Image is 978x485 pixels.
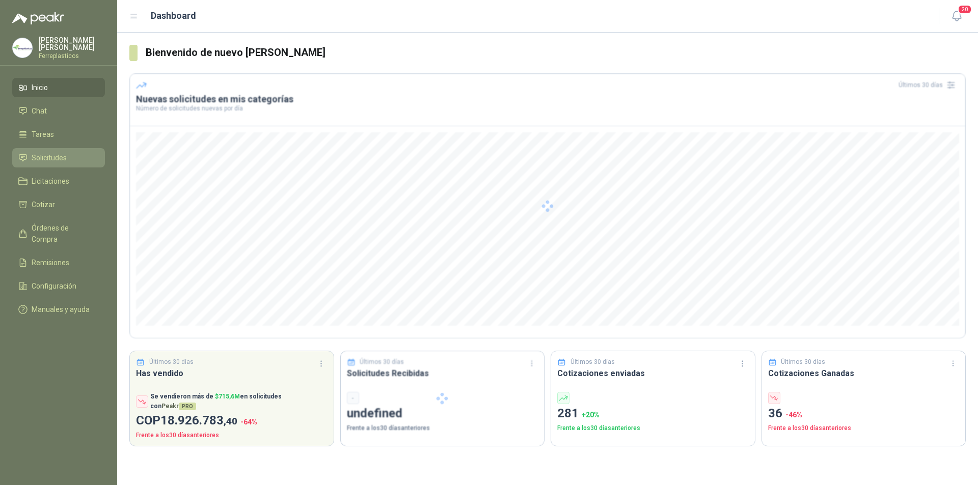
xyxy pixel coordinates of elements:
p: Frente a los 30 días anteriores [557,423,749,433]
span: Configuración [32,280,76,292]
h3: Bienvenido de nuevo [PERSON_NAME] [146,45,966,61]
p: Se vendieron más de en solicitudes con [150,392,328,411]
p: [PERSON_NAME] [PERSON_NAME] [39,37,105,51]
span: Remisiones [32,257,69,268]
p: 281 [557,404,749,423]
p: COP [136,411,328,431]
h3: Cotizaciones Ganadas [768,367,960,380]
span: PRO [179,403,196,410]
span: ,40 [224,415,237,427]
a: Inicio [12,78,105,97]
a: Configuración [12,276,105,296]
p: Últimos 30 días [570,357,615,367]
a: Manuales y ayuda [12,300,105,319]
h3: Has vendido [136,367,328,380]
a: Cotizar [12,195,105,214]
a: Órdenes de Compra [12,218,105,249]
span: -46 % [785,411,802,419]
p: Últimos 30 días [149,357,194,367]
img: Company Logo [13,38,32,58]
button: 20 [947,7,966,25]
span: Órdenes de Compra [32,222,95,245]
a: Solicitudes [12,148,105,167]
h3: Cotizaciones enviadas [557,367,749,380]
span: Cotizar [32,199,55,210]
a: Chat [12,101,105,121]
span: Tareas [32,129,54,140]
a: Tareas [12,125,105,144]
a: Remisiones [12,253,105,272]
span: + 20 % [582,411,600,419]
h1: Dashboard [151,9,196,23]
span: Solicitudes [32,152,67,163]
a: Licitaciones [12,172,105,191]
p: Frente a los 30 días anteriores [768,423,960,433]
p: Ferreplasticos [39,53,105,59]
span: Licitaciones [32,176,69,187]
span: 18.926.783 [160,413,237,427]
p: Frente a los 30 días anteriores [136,431,328,440]
p: 36 [768,404,960,423]
span: Chat [32,105,47,117]
span: -64 % [240,418,257,426]
span: Peakr [161,403,196,410]
span: Inicio [32,82,48,93]
span: $ 715,6M [215,393,240,400]
img: Logo peakr [12,12,64,24]
span: 20 [958,5,972,14]
span: Manuales y ayuda [32,304,90,315]
p: Últimos 30 días [781,357,825,367]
